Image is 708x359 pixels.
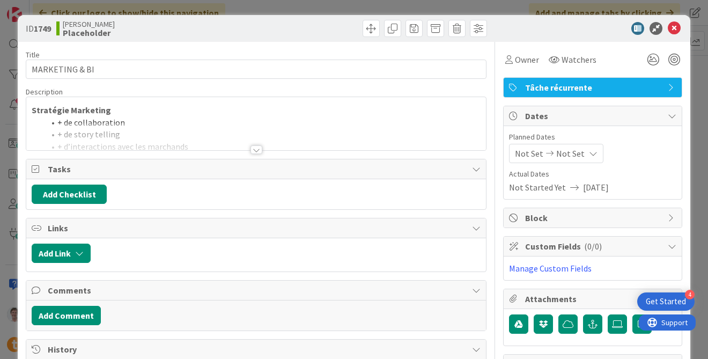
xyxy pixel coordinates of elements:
button: Add Comment [32,306,101,325]
span: History [48,343,467,356]
input: type card name here... [26,60,486,79]
span: Not Set [515,147,543,160]
span: Block [525,211,662,224]
span: [PERSON_NAME] [63,20,115,28]
span: Tâche récurrente [525,81,662,94]
b: Placeholder [63,28,115,37]
span: Planned Dates [509,131,676,143]
b: 1749 [34,23,51,34]
span: Tasks [48,163,467,175]
span: Links [48,222,467,235]
span: Actual Dates [509,168,676,180]
li: + de collaboration [45,116,481,129]
span: Attachments [525,292,662,305]
span: Dates [525,109,662,122]
div: Open Get Started checklist, remaining modules: 4 [637,292,695,311]
div: Get Started [646,296,686,307]
span: Not Started Yet [509,181,566,194]
label: Title [26,50,40,60]
strong: Stratégie Marketing [32,105,111,115]
div: 4 [685,290,695,299]
button: Add Link [32,244,91,263]
span: [DATE] [583,181,609,194]
span: Watchers [562,53,596,66]
span: ( 0/0 ) [584,241,602,252]
span: Comments [48,284,467,297]
span: Owner [515,53,539,66]
button: Add Checklist [32,185,107,204]
span: Not Set [556,147,585,160]
span: Description [26,87,63,97]
span: Support [23,2,49,14]
span: Custom Fields [525,240,662,253]
a: Manage Custom Fields [509,263,592,274]
span: ID [26,22,51,35]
